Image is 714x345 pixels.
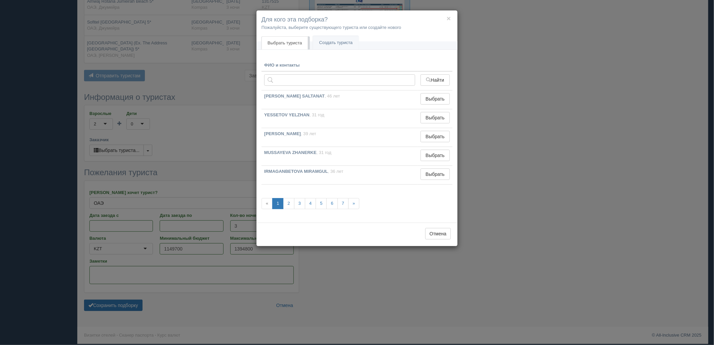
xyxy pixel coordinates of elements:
span: , 31 год [317,150,331,155]
a: 3 [294,198,305,209]
b: [PERSON_NAME] SALTANAT [264,93,325,99]
button: Выбрать [421,131,450,142]
span: , 31 год [310,112,324,117]
a: Выбрать туриста [262,36,308,50]
span: , 39 лет [301,131,316,136]
a: 5 [316,198,327,209]
a: Создать туриста [313,36,359,50]
span: , 36 лет [328,169,344,174]
a: » [348,198,359,209]
input: Поиск по ФИО, паспорту или контактам [264,74,415,86]
button: Выбрать [421,93,450,105]
button: Выбрать [421,168,450,180]
button: × [447,15,451,22]
button: Выбрать [421,112,450,123]
button: Отмена [425,228,451,239]
th: ФИО и контакты [262,60,418,72]
h4: Для кого эта подборка? [262,15,452,24]
button: Найти [421,74,450,86]
a: 1 [272,198,283,209]
a: 7 [338,198,349,209]
span: , 46 лет [325,93,340,99]
b: YESSETOV YELZHAN [264,112,310,117]
b: MUSSAYEVA ZHANERKE [264,150,317,155]
a: 4 [305,198,316,209]
b: IRMAGANBETOVA MIRAMGUL [264,169,328,174]
b: [PERSON_NAME] [264,131,301,136]
a: 6 [326,198,338,209]
a: 2 [283,198,294,209]
span: « [262,198,273,209]
p: Пожалуйста, выберите существующего туриста или создайте нового [262,24,452,31]
button: Выбрать [421,150,450,161]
